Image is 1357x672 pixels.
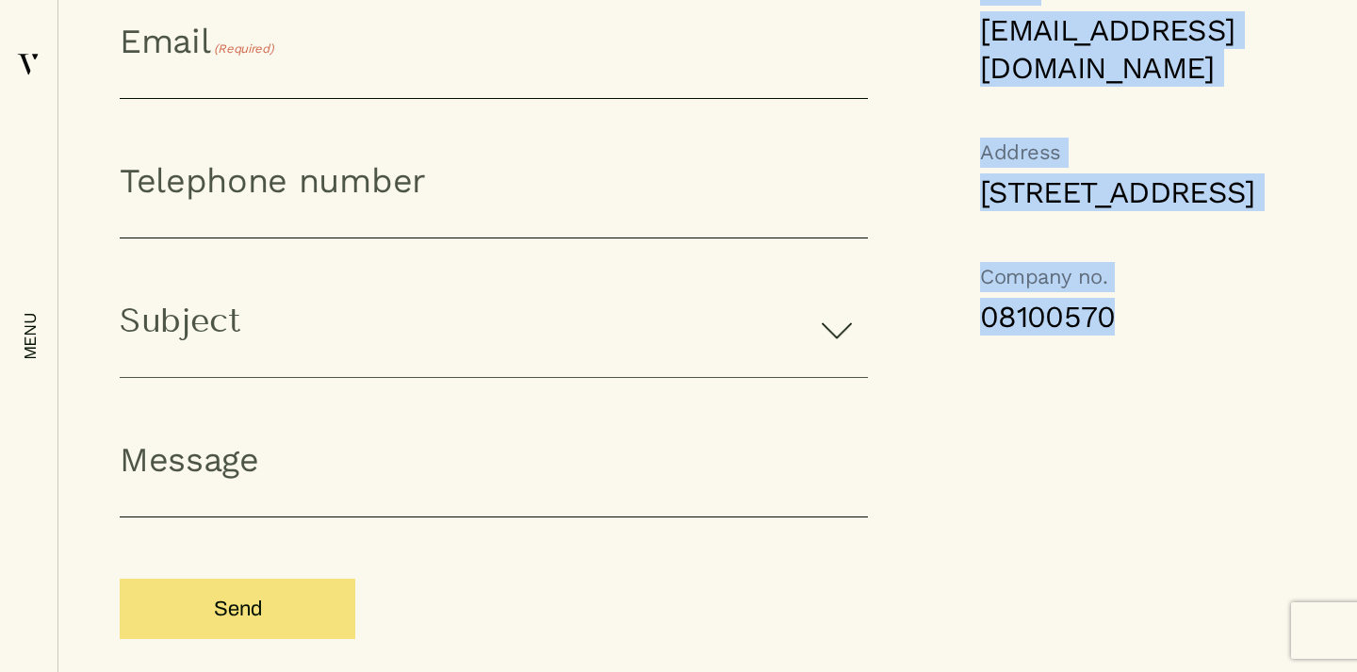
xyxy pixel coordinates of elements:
p: Subject [120,300,868,378]
input: Send [120,579,355,639]
a: [EMAIL_ADDRESS][DOMAIN_NAME] [980,11,1251,87]
a: 08100570 [980,298,1251,336]
h6: Address [980,138,1251,168]
h6: Company no. [980,262,1251,292]
address: [STREET_ADDRESS] [980,173,1251,211]
em: menu [21,312,40,360]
